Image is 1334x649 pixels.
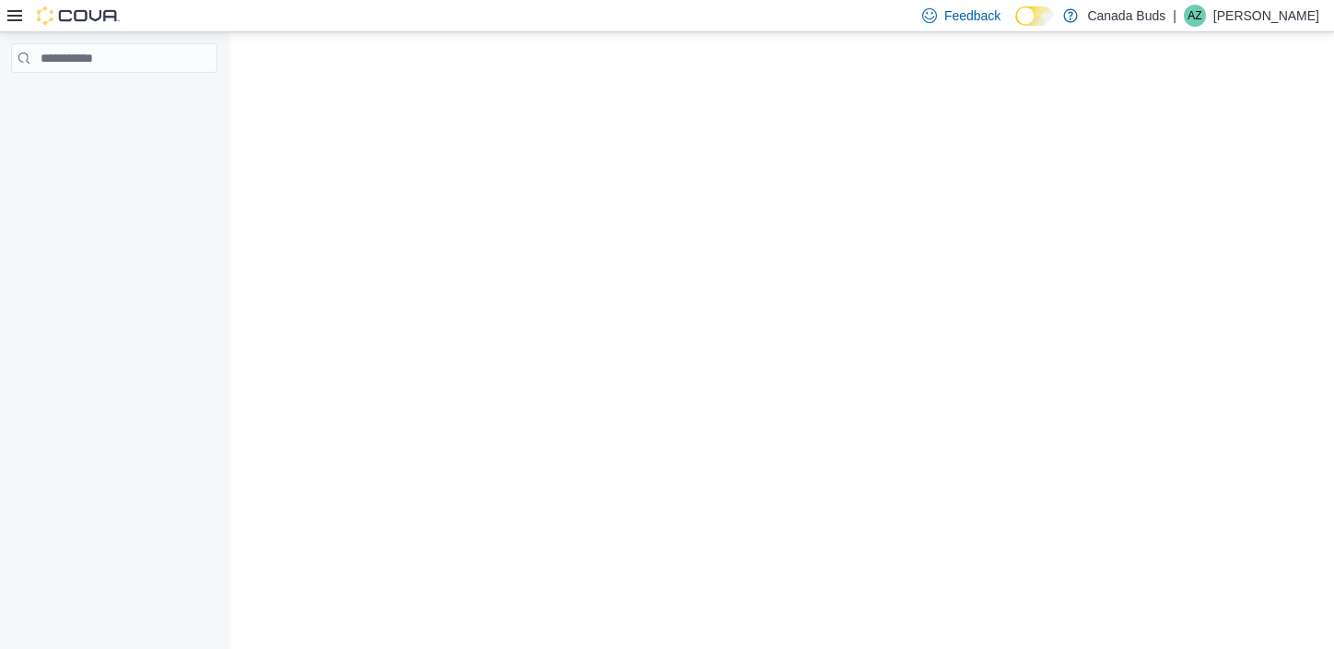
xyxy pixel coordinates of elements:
[1173,5,1176,27] p: |
[1015,26,1016,27] span: Dark Mode
[1213,5,1319,27] p: [PERSON_NAME]
[1184,5,1206,27] div: Aaron Zgud
[37,6,120,25] img: Cova
[11,77,217,121] nav: Complex example
[944,6,1000,25] span: Feedback
[1015,6,1054,26] input: Dark Mode
[1087,5,1165,27] p: Canada Buds
[1188,5,1201,27] span: AZ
